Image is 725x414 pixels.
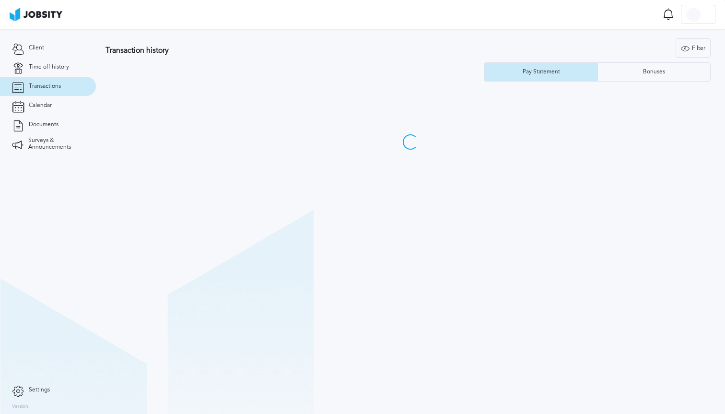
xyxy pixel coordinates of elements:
[28,137,84,151] span: Surveys & Announcements
[29,102,52,109] span: Calendar
[29,121,58,128] span: Documents
[105,46,436,55] h3: Transaction history
[10,8,62,21] img: ab4bad089aa723f57921c736e9817d99.png
[29,45,44,51] span: Client
[29,83,61,90] span: Transactions
[676,39,710,58] div: Filter
[518,69,565,75] div: Pay Statement
[29,387,50,393] span: Settings
[638,69,670,75] div: Bonuses
[484,62,597,82] button: Pay Statement
[29,64,69,71] span: Time off history
[676,38,711,58] button: Filter
[597,62,711,82] button: Bonuses
[12,404,30,410] label: Version:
